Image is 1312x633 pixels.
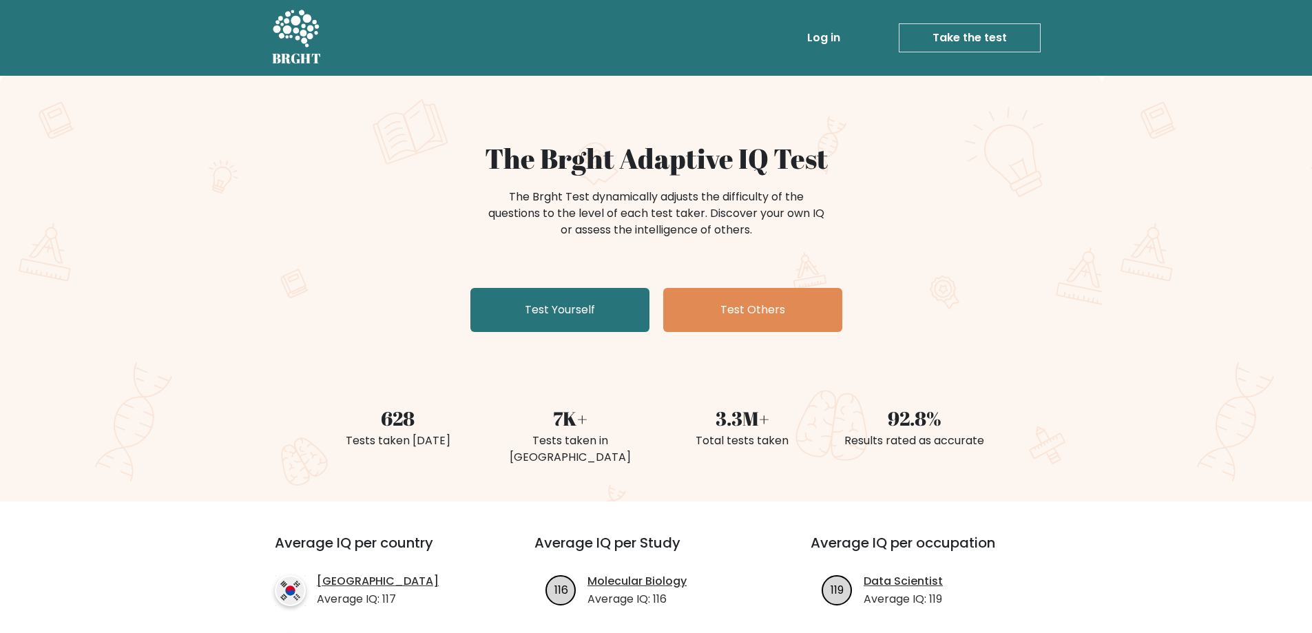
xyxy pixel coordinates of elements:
a: Take the test [899,23,1041,52]
div: 92.8% [837,404,992,433]
div: 3.3M+ [665,404,820,433]
div: Tests taken in [GEOGRAPHIC_DATA] [492,433,648,466]
h3: Average IQ per Study [534,535,778,568]
h5: BRGHT [272,50,322,67]
text: 116 [554,581,568,597]
text: 119 [831,581,844,597]
img: country [275,575,306,606]
a: [GEOGRAPHIC_DATA] [317,573,439,590]
h1: The Brght Adaptive IQ Test [320,142,992,175]
a: Molecular Biology [587,573,687,590]
h3: Average IQ per occupation [811,535,1054,568]
div: Results rated as accurate [837,433,992,449]
div: Total tests taken [665,433,820,449]
a: Log in [802,24,846,52]
div: 628 [320,404,476,433]
h3: Average IQ per country [275,535,485,568]
p: Average IQ: 119 [864,591,943,608]
div: The Brght Test dynamically adjusts the difficulty of the questions to the level of each test take... [484,189,829,238]
a: Test Yourself [470,288,649,332]
p: Average IQ: 116 [587,591,687,608]
a: Test Others [663,288,842,332]
p: Average IQ: 117 [317,591,439,608]
div: Tests taken [DATE] [320,433,476,449]
a: Data Scientist [864,573,943,590]
a: BRGHT [272,6,322,70]
div: 7K+ [492,404,648,433]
